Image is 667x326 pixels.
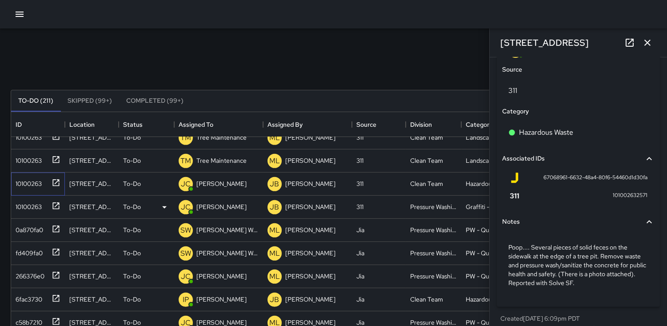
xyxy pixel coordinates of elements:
[466,156,512,165] div: Landscaping (DG & Weeds)
[466,295,512,304] div: Hazardous Waste
[181,179,191,189] p: JC
[356,295,364,304] div: Jia
[269,271,280,282] p: ML
[119,112,174,137] div: Status
[410,225,457,234] div: Pressure Washing
[268,112,303,137] div: Assigned By
[466,179,512,188] div: Hazardous Waste
[180,133,191,143] p: TM
[269,133,280,143] p: ML
[69,249,114,258] div: 481 Minna Street
[119,90,191,112] button: Completed (99+)
[466,225,512,234] div: PW - Quick Wash
[410,133,443,142] div: Clean Team
[16,112,22,137] div: ID
[196,249,259,258] p: [PERSON_NAME] Weekly
[12,153,42,165] div: 10100263
[180,156,191,166] p: TM
[69,202,114,211] div: 1051 Market Street
[196,156,247,165] p: Tree Maintenance
[69,295,114,304] div: 259 6th Street
[12,222,43,234] div: 0a870fa0
[466,112,492,137] div: Category
[410,202,457,211] div: Pressure Washing
[11,112,65,137] div: ID
[123,179,141,188] p: To-Do
[269,248,280,259] p: ML
[123,112,143,137] div: Status
[196,179,247,188] p: [PERSON_NAME]
[270,202,280,213] p: JB
[410,179,443,188] div: Clean Team
[181,202,191,213] p: JC
[406,112,461,137] div: Division
[69,225,114,234] div: 481 Minna Street
[183,294,189,305] p: IP
[196,133,247,142] p: Tree Maintenance
[285,295,335,304] p: [PERSON_NAME]
[356,112,376,137] div: Source
[410,272,457,281] div: Pressure Washing
[123,202,141,211] p: To-Do
[356,225,364,234] div: Jia
[285,133,335,142] p: [PERSON_NAME]
[69,133,114,142] div: 550 Minna Street
[269,225,280,236] p: ML
[285,272,335,281] p: [PERSON_NAME]
[263,112,352,137] div: Assigned By
[285,225,335,234] p: [PERSON_NAME]
[466,272,512,281] div: PW - Quick Wash
[181,271,191,282] p: JC
[410,156,443,165] div: Clean Team
[410,295,443,304] div: Clean Team
[60,90,119,112] button: Skipped (99+)
[196,225,259,234] p: [PERSON_NAME] Weekly
[410,249,457,258] div: Pressure Washing
[69,272,114,281] div: 39 Mason Street
[180,248,191,259] p: SW
[179,112,213,137] div: Assigned To
[123,295,141,304] p: To-Do
[285,249,335,258] p: [PERSON_NAME]
[356,272,364,281] div: Jia
[269,156,280,166] p: ML
[123,133,141,142] p: To-Do
[356,156,363,165] div: 311
[12,176,42,188] div: 10100263
[11,90,60,112] button: To-Do (211)
[466,249,512,258] div: PW - Quick Wash
[352,112,406,137] div: Source
[69,179,114,188] div: 539 Minna Street
[174,112,263,137] div: Assigned To
[65,112,119,137] div: Location
[356,249,364,258] div: Jia
[12,245,43,258] div: fd409fa0
[356,133,363,142] div: 311
[123,225,141,234] p: To-Do
[410,112,432,137] div: Division
[270,294,280,305] p: JB
[356,202,363,211] div: 311
[196,295,247,304] p: [PERSON_NAME]
[196,272,247,281] p: [PERSON_NAME]
[180,225,191,236] p: SW
[285,179,335,188] p: [PERSON_NAME]
[285,156,335,165] p: [PERSON_NAME]
[69,112,95,137] div: Location
[69,156,114,165] div: 475 Tehama Street
[466,133,512,142] div: Landscaping (DG & Weeds)
[12,268,44,281] div: 266376e0
[196,202,247,211] p: [PERSON_NAME]
[12,199,42,211] div: 10100263
[356,179,363,188] div: 311
[12,291,42,304] div: 6fac3730
[123,249,141,258] p: To-Do
[123,156,141,165] p: To-Do
[466,202,507,211] div: Graffiti - Public
[123,272,141,281] p: To-Do
[270,179,280,189] p: JB
[285,202,335,211] p: [PERSON_NAME]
